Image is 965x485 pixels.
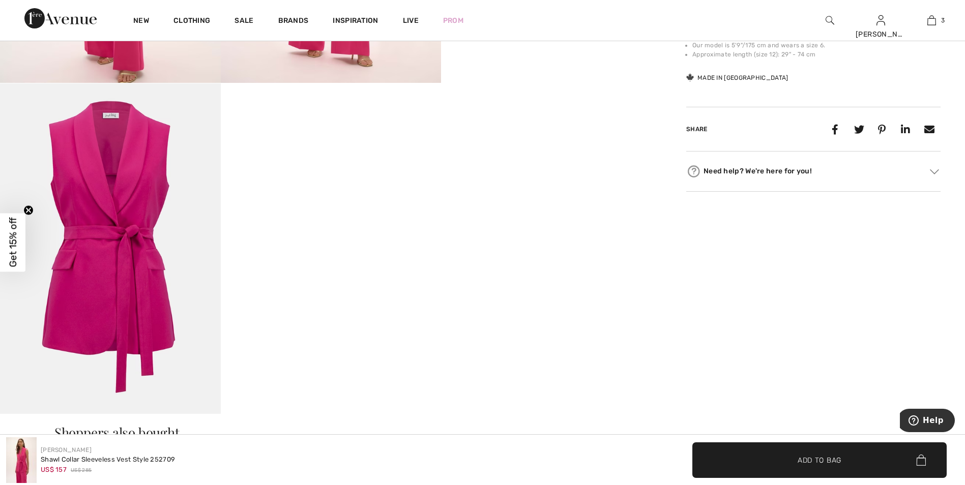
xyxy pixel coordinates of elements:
[41,466,67,473] span: US$ 157
[900,409,955,434] iframe: Opens a widget where you can find more information
[826,14,834,26] img: search the website
[24,8,97,28] img: 1ère Avenue
[798,454,841,465] span: Add to Bag
[692,442,947,478] button: Add to Bag
[692,50,941,59] li: Approximate length (size 12): 29" - 74 cm
[692,41,941,50] li: Our model is 5'9"/175 cm and wears a size 6.
[278,16,309,27] a: Brands
[876,14,885,26] img: My Info
[333,16,378,27] span: Inspiration
[7,218,19,267] span: Get 15% off
[173,16,210,27] a: Clothing
[54,426,911,439] h3: Shoppers also bought
[23,205,34,216] button: Close teaser
[876,15,885,25] a: Sign In
[930,169,939,174] img: Arrow2.svg
[906,14,956,26] a: 3
[41,446,92,453] a: [PERSON_NAME]
[686,164,941,179] div: Need help? We're here for you!
[133,16,149,27] a: New
[41,454,175,465] div: Shawl Collar Sleeveless Vest Style 252709
[6,437,37,483] img: Shawl Collar Sleeveless Vest Style 252709
[856,29,905,40] div: [PERSON_NAME]
[686,73,788,82] div: Made in [GEOGRAPHIC_DATA]
[443,15,463,26] a: Prom
[941,16,945,25] span: 3
[927,14,936,26] img: My Bag
[403,15,419,26] a: Live
[235,16,253,27] a: Sale
[71,467,92,474] span: US$ 285
[916,454,926,466] img: Bag.svg
[686,126,708,133] span: Share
